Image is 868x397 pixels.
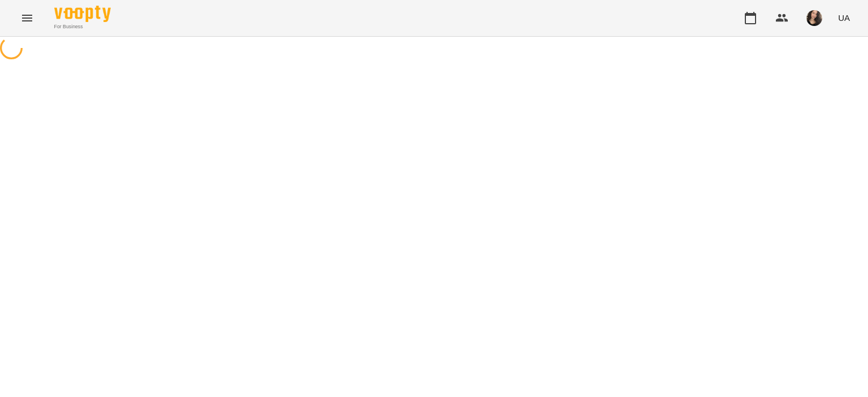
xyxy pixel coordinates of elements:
button: Menu [14,5,41,32]
button: UA [834,7,854,28]
img: Voopty Logo [54,6,111,22]
span: For Business [54,23,111,30]
img: af1f68b2e62f557a8ede8df23d2b6d50.jpg [806,10,822,26]
span: UA [838,12,850,24]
